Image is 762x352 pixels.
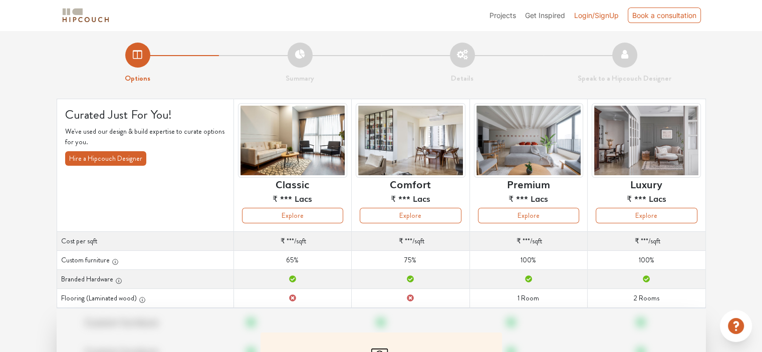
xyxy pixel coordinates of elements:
[57,232,233,251] th: Cost per sqft
[588,289,705,308] td: 2 Rooms
[65,151,146,166] button: Hire a Hipcouch Designer
[276,178,309,190] h6: Classic
[592,103,701,178] img: header-preview
[65,126,225,147] p: We've used our design & build expertise to curate options for you.
[238,103,347,178] img: header-preview
[474,103,583,178] img: header-preview
[57,289,233,308] th: Flooring (Laminated wood)
[57,270,233,289] th: Branded Hardware
[65,107,225,122] h4: Curated Just For You!
[628,8,701,23] div: Book a consultation
[469,232,587,251] td: /sqft
[390,178,431,190] h6: Comfort
[507,178,550,190] h6: Premium
[61,4,111,27] span: logo-horizontal.svg
[57,251,233,270] th: Custom furniture
[469,289,587,308] td: 1 Room
[525,11,565,20] span: Get Inspired
[242,208,343,223] button: Explore
[451,73,473,84] strong: Details
[233,232,351,251] td: /sqft
[286,73,314,84] strong: Summary
[588,232,705,251] td: /sqft
[574,11,619,20] span: Login/SignUp
[489,11,516,20] span: Projects
[233,251,351,270] td: 65%
[578,73,671,84] strong: Speak to a Hipcouch Designer
[469,251,587,270] td: 100%
[356,103,465,178] img: header-preview
[352,232,469,251] td: /sqft
[61,7,111,24] img: logo-horizontal.svg
[588,251,705,270] td: 100%
[630,178,662,190] h6: Luxury
[596,208,697,223] button: Explore
[478,208,579,223] button: Explore
[360,208,461,223] button: Explore
[352,251,469,270] td: 75%
[125,73,150,84] strong: Options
